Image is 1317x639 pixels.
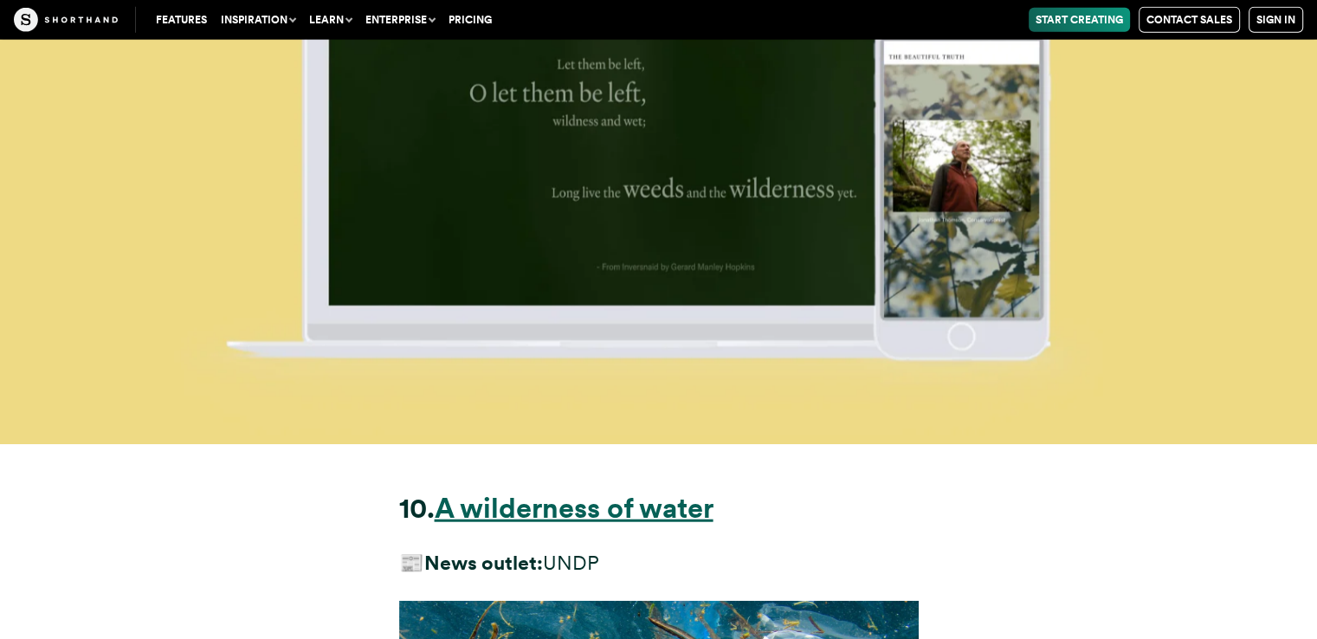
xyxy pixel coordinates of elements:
[214,8,302,32] button: Inspiration
[1029,8,1130,32] a: Start Creating
[358,8,442,32] button: Enterprise
[1249,7,1303,33] a: Sign in
[302,8,358,32] button: Learn
[424,551,543,575] strong: News outlet:
[399,546,919,580] p: 📰 UNDP
[435,491,713,525] a: A wilderness of water
[399,491,435,525] strong: 10.
[442,8,499,32] a: Pricing
[1139,7,1240,33] a: Contact Sales
[14,8,118,32] img: The Craft
[149,8,214,32] a: Features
